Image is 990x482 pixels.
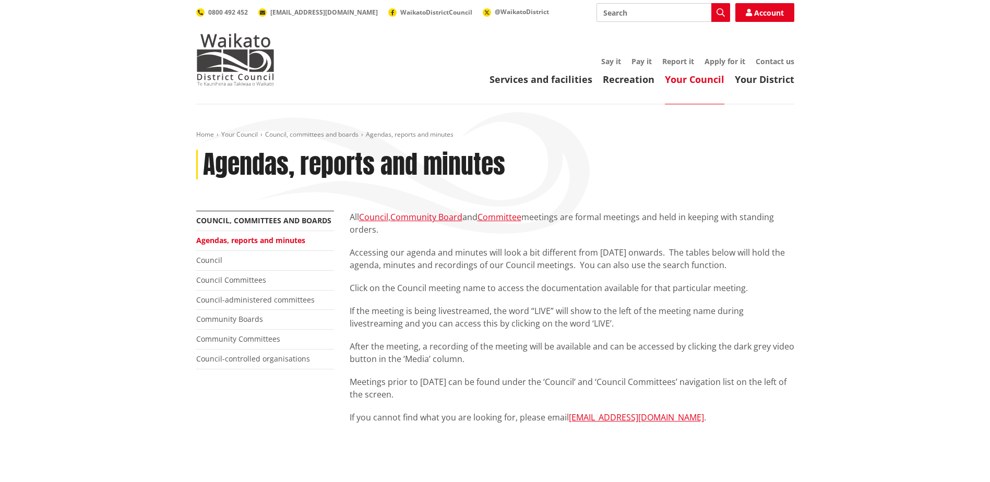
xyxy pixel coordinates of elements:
span: WaikatoDistrictCouncil [400,8,472,17]
img: Waikato District Council - Te Kaunihera aa Takiwaa o Waikato [196,33,275,86]
a: Recreation [603,73,654,86]
a: Committee [478,211,521,223]
a: Community Boards [196,314,263,324]
a: Council Committees [196,275,266,285]
a: Your Council [221,130,258,139]
a: Home [196,130,214,139]
p: All , and meetings are formal meetings and held in keeping with standing orders. [350,211,794,236]
a: [EMAIL_ADDRESS][DOMAIN_NAME] [569,412,704,423]
p: After the meeting, a recording of the meeting will be available and can be accessed by clicking t... [350,340,794,365]
a: Council, committees and boards [265,130,359,139]
a: Council [196,255,222,265]
a: WaikatoDistrictCouncil [388,8,472,17]
a: Council-administered committees [196,295,315,305]
h1: Agendas, reports and minutes [203,150,505,180]
a: [EMAIL_ADDRESS][DOMAIN_NAME] [258,8,378,17]
span: Agendas, reports and minutes [366,130,454,139]
a: Council, committees and boards [196,215,331,225]
a: Council-controlled organisations [196,354,310,364]
a: Contact us [756,56,794,66]
span: Accessing our agenda and minutes will look a bit different from [DATE] onwards. The tables below ... [350,247,785,271]
span: [EMAIL_ADDRESS][DOMAIN_NAME] [270,8,378,17]
a: 0800 492 452 [196,8,248,17]
p: If the meeting is being livestreamed, the word “LIVE” will show to the left of the meeting name d... [350,305,794,330]
nav: breadcrumb [196,130,794,139]
p: If you cannot find what you are looking for, please email . [350,411,794,424]
span: @WaikatoDistrict [495,7,549,16]
a: Your Council [665,73,724,86]
input: Search input [597,3,730,22]
a: Community Board [390,211,462,223]
a: Say it [601,56,621,66]
p: Click on the Council meeting name to access the documentation available for that particular meeting. [350,282,794,294]
a: Your District [735,73,794,86]
a: @WaikatoDistrict [483,7,549,16]
a: Community Committees [196,334,280,344]
a: Report it [662,56,694,66]
a: Council [359,211,388,223]
span: 0800 492 452 [208,8,248,17]
a: Apply for it [705,56,745,66]
a: Agendas, reports and minutes [196,235,305,245]
p: Meetings prior to [DATE] can be found under the ‘Council’ and ‘Council Committees’ navigation lis... [350,376,794,401]
a: Services and facilities [490,73,592,86]
a: Account [735,3,794,22]
a: Pay it [631,56,652,66]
